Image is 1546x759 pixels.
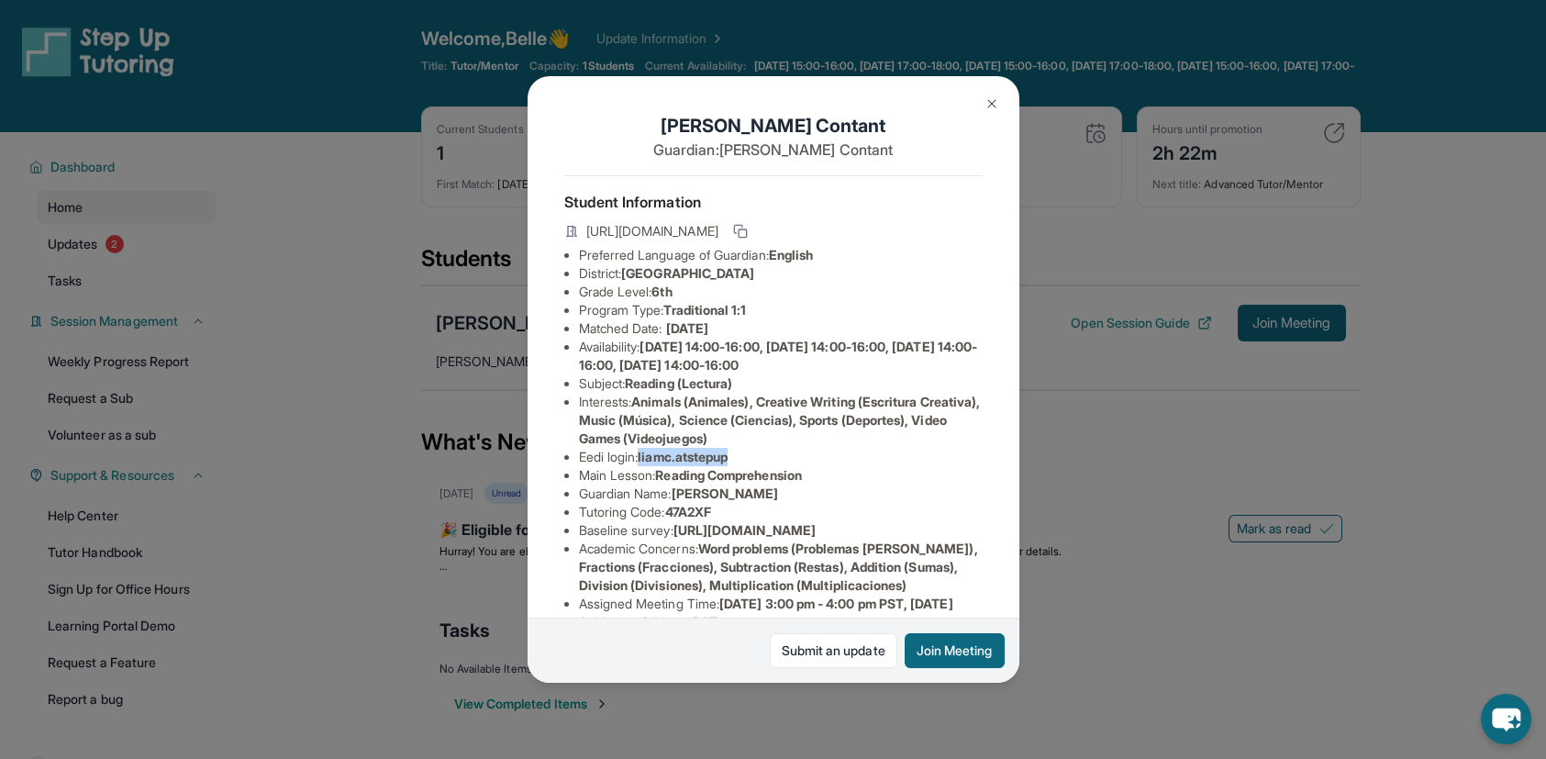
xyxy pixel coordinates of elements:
li: Academic Concerns : [579,540,983,595]
span: Animals (Animales), Creative Writing (Escritura Creativa), Music (Música), Science (Ciencias), Sp... [579,394,981,446]
span: [DATE] 3:00 pm - 4:00 pm PST, [DATE] 3:00 pm - 4:00 pm PST [579,596,953,630]
button: Join Meeting [905,633,1005,668]
span: liamc.atstepup [638,449,728,464]
li: Preferred Language of Guardian: [579,246,983,264]
li: Eedi login : [579,448,983,466]
li: Assigned Meeting Time : [579,595,983,631]
li: Guardian Name : [579,485,983,503]
li: Subject : [579,374,983,393]
li: Grade Level: [579,283,983,301]
h1: [PERSON_NAME] Contant [564,113,983,139]
li: Program Type: [579,301,983,319]
button: Copy link [729,220,751,242]
li: Interests : [579,393,983,448]
a: Submit an update [770,633,897,668]
li: Main Lesson : [579,466,983,485]
li: Baseline survey : [579,521,983,540]
li: District: [579,264,983,283]
li: Availability: [579,338,983,374]
img: Close Icon [984,96,999,111]
button: chat-button [1481,694,1531,744]
span: English [769,247,814,262]
span: [PERSON_NAME] [672,486,779,501]
span: Reading (Lectura) [625,375,732,391]
span: Word problems (Problemas [PERSON_NAME]), Fractions (Fracciones), Subtraction (Restas), Addition (... [579,541,978,593]
li: Tutoring Code : [579,503,983,521]
span: [DATE] [666,320,708,336]
span: 6th [651,284,672,299]
span: [DATE] 14:00-16:00, [DATE] 14:00-16:00, [DATE] 14:00-16:00, [DATE] 14:00-16:00 [579,339,978,373]
span: Traditional 1:1 [663,302,746,318]
h4: Student Information [564,191,983,213]
li: Matched Date: [579,319,983,338]
span: 47A2XF [665,504,711,519]
p: Guardian: [PERSON_NAME] Contant [564,139,983,161]
span: [URL][DOMAIN_NAME] [673,522,816,538]
span: [GEOGRAPHIC_DATA] [621,265,754,281]
span: Reading Comprehension [655,467,801,483]
span: [URL][DOMAIN_NAME] [586,222,718,240]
